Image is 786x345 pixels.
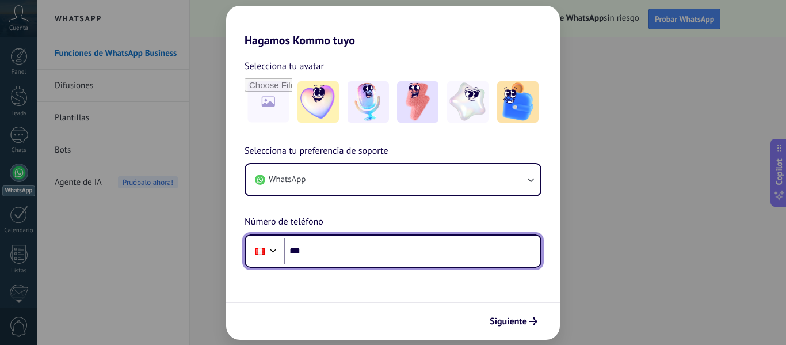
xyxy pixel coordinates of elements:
[447,81,489,123] img: -4.jpeg
[484,312,543,331] button: Siguiente
[490,317,527,325] span: Siguiente
[246,164,540,195] button: WhatsApp
[245,215,323,230] span: Número de teléfono
[497,81,539,123] img: -5.jpeg
[245,59,324,74] span: Selecciona tu avatar
[269,174,306,185] span: WhatsApp
[249,239,271,263] div: Peru: + 51
[348,81,389,123] img: -2.jpeg
[245,144,388,159] span: Selecciona tu preferencia de soporte
[297,81,339,123] img: -1.jpeg
[397,81,438,123] img: -3.jpeg
[226,6,560,47] h2: Hagamos Kommo tuyo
